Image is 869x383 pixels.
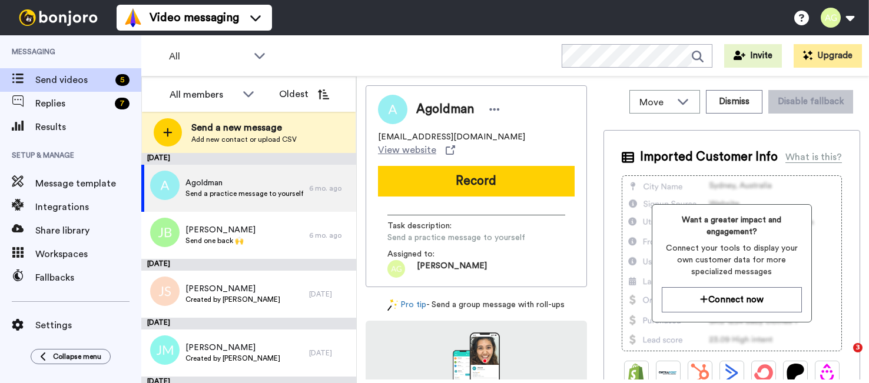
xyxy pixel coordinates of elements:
img: vm-color.svg [124,8,142,27]
span: Send videos [35,73,111,87]
div: [DATE] [141,153,356,165]
div: 6 mo. ago [309,184,350,193]
button: Record [378,166,575,197]
img: a.png [150,171,180,200]
div: All members [170,88,237,102]
img: magic-wand.svg [387,299,398,311]
span: Want a greater impact and engagement? [662,214,802,238]
span: Created by [PERSON_NAME] [185,295,280,304]
span: All [169,49,248,64]
span: Agoldman [185,177,303,189]
iframe: Intercom live chat [829,343,857,371]
a: Pro tip [387,299,426,311]
span: [PERSON_NAME] [185,224,256,236]
span: Settings [35,318,141,332]
span: Replies [35,96,110,111]
button: Upgrade [794,44,862,68]
span: Imported Customer Info [640,148,778,166]
img: jb.png [150,218,180,247]
button: Invite [724,44,782,68]
img: Drip [818,364,837,382]
span: Send a new message [191,121,297,135]
img: Patreon [786,364,805,382]
span: Collapse menu [53,352,101,361]
span: Workspaces [35,247,141,261]
span: Task description : [387,220,470,232]
span: [PERSON_NAME] [185,342,280,354]
button: Oldest [270,82,338,106]
img: bj-logo-header-white.svg [14,9,102,26]
span: Fallbacks [35,271,141,285]
span: Message template [35,176,141,191]
button: Connect now [662,287,802,312]
span: Add new contact or upload CSV [191,135,297,144]
span: Send one back 🙌 [185,236,256,245]
img: Image of Agoldman [378,95,407,124]
span: Created by [PERSON_NAME] [185,354,280,363]
div: - Send a group message with roll-ups [366,299,587,311]
span: [PERSON_NAME] [185,283,280,295]
a: View website [378,143,455,157]
span: Results [35,120,141,134]
span: Connect your tools to display your own customer data for more specialized messages [662,242,802,278]
span: Assigned to: [387,248,470,260]
span: Move [639,95,671,109]
div: 5 [115,74,130,86]
div: 6 mo. ago [309,231,350,240]
span: Send a practice message to yourself [185,189,303,198]
span: [PERSON_NAME] [417,260,487,278]
span: Share library [35,224,141,238]
span: Send a practice message to yourself [387,232,525,244]
div: [DATE] [309,289,350,299]
span: View website [378,143,436,157]
img: Hubspot [691,364,709,382]
button: Dismiss [706,90,762,114]
span: 3 [853,343,863,352]
img: ConvertKit [754,364,773,382]
img: jm.png [150,335,180,365]
button: Collapse menu [31,349,111,364]
span: Video messaging [150,9,239,26]
span: Agoldman [416,101,474,118]
button: Disable fallback [768,90,853,114]
img: ActiveCampaign [722,364,741,382]
img: Ontraport [659,364,678,382]
div: 7 [115,98,130,109]
img: Shopify [627,364,646,382]
span: Integrations [35,200,141,214]
div: What is this? [785,150,842,164]
div: [DATE] [141,318,356,329]
div: [DATE] [309,348,350,358]
span: [EMAIL_ADDRESS][DOMAIN_NAME] [378,131,525,143]
img: js.png [150,277,180,306]
img: ag.png [387,260,405,278]
div: [DATE] [141,259,356,271]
